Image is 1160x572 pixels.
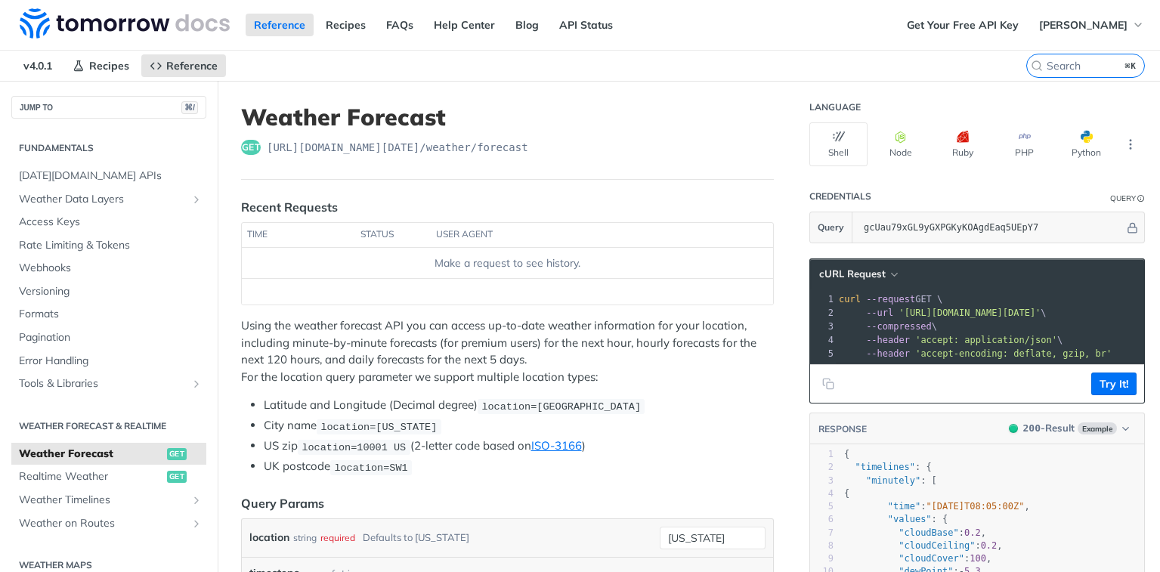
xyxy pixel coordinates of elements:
[810,527,834,540] div: 7
[819,267,886,280] span: cURL Request
[809,122,868,166] button: Shell
[810,320,836,333] div: 3
[866,308,893,318] span: --url
[481,400,641,412] span: location=[GEOGRAPHIC_DATA]
[19,516,187,531] span: Weather on Routes
[531,438,582,453] a: ISO-3166
[1121,58,1140,73] kbd: ⌘K
[844,475,937,486] span: : [
[241,198,338,216] div: Recent Requests
[11,96,206,119] button: JUMP TO⌘/
[809,190,871,203] div: Credentials
[11,326,206,349] a: Pagination
[11,489,206,512] a: Weather TimelinesShow subpages for Weather Timelines
[11,465,206,488] a: Realtime Weatherget
[810,212,852,243] button: Query
[810,487,834,500] div: 4
[839,294,861,305] span: curl
[11,141,206,155] h2: Fundamentals
[839,308,1047,318] span: \
[1110,193,1136,204] div: Query
[15,54,60,77] span: v4.0.1
[899,553,964,564] span: "cloudCover"
[19,307,203,322] span: Formats
[1023,422,1041,434] span: 200
[249,527,289,549] label: location
[818,373,839,395] button: Copy to clipboard
[190,494,203,506] button: Show subpages for Weather Timelines
[11,512,206,535] a: Weather on RoutesShow subpages for Weather on Routes
[19,447,163,462] span: Weather Forecast
[11,350,206,373] a: Error Handling
[190,193,203,206] button: Show subpages for Weather Data Layers
[899,527,958,538] span: "cloudBase"
[19,261,203,276] span: Webhooks
[19,238,203,253] span: Rate Limiting & Tokens
[839,335,1063,345] span: \
[810,333,836,347] div: 4
[19,330,203,345] span: Pagination
[1031,60,1043,72] svg: Search
[856,212,1124,243] input: apikey
[810,540,834,552] div: 8
[844,501,1030,512] span: : ,
[431,223,743,247] th: user agent
[317,14,374,36] a: Recipes
[970,553,986,564] span: 100
[915,348,1112,359] span: 'accept-encoding: deflate, gzip, br'
[246,14,314,36] a: Reference
[19,215,203,230] span: Access Keys
[810,292,836,306] div: 1
[425,14,503,36] a: Help Center
[1023,421,1075,436] div: - Result
[11,211,206,233] a: Access Keys
[844,527,986,538] span: : ,
[933,122,991,166] button: Ruby
[839,294,942,305] span: GET \
[19,169,203,184] span: [DATE][DOMAIN_NAME] APIs
[810,513,834,526] div: 6
[1124,220,1140,235] button: Hide
[844,514,948,524] span: : {
[267,140,528,155] span: https://api.tomorrow.io/v4/weather/forecast
[190,378,203,390] button: Show subpages for Tools & Libraries
[166,59,218,73] span: Reference
[11,303,206,326] a: Formats
[839,321,937,332] span: \
[241,317,774,385] p: Using the weather forecast API you can access up-to-date weather information for your location, i...
[181,101,198,114] span: ⌘/
[981,540,998,551] span: 0.2
[855,462,914,472] span: "timelines"
[248,255,767,271] div: Make a request to see history.
[241,140,261,155] span: get
[293,527,317,549] div: string
[11,373,206,395] a: Tools & LibrariesShow subpages for Tools & Libraries
[866,335,910,345] span: --header
[844,540,1003,551] span: : ,
[11,234,206,257] a: Rate Limiting & Tokens
[899,14,1027,36] a: Get Your Free API Key
[1057,122,1115,166] button: Python
[141,54,226,77] a: Reference
[264,397,774,414] li: Latitude and Longitude (Decimal degree)
[995,122,1053,166] button: PHP
[810,461,834,474] div: 2
[810,306,836,320] div: 2
[241,104,774,131] h1: Weather Forecast
[899,308,1041,318] span: '[URL][DOMAIN_NAME][DATE]'
[844,553,991,564] span: : ,
[915,335,1057,345] span: 'accept: application/json'
[1119,133,1142,156] button: More Languages
[1039,18,1128,32] span: [PERSON_NAME]
[888,514,932,524] span: "values"
[11,257,206,280] a: Webhooks
[866,348,910,359] span: --header
[551,14,621,36] a: API Status
[926,501,1024,512] span: "[DATE]T08:05:00Z"
[378,14,422,36] a: FAQs
[19,376,187,391] span: Tools & Libraries
[20,8,230,39] img: Tomorrow.io Weather API Docs
[264,438,774,455] li: US zip (2-letter code based on )
[810,475,834,487] div: 3
[1078,422,1117,434] span: Example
